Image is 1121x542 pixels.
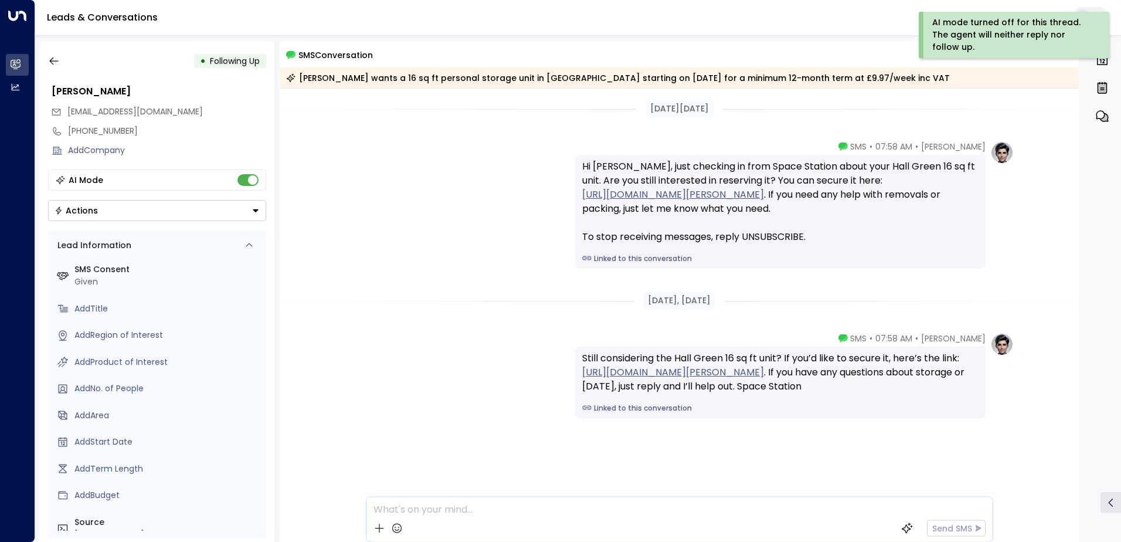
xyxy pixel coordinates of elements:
a: Linked to this conversation [582,403,979,414]
span: • [869,333,872,344]
span: SMS Conversation [298,48,373,62]
span: [PERSON_NAME] [921,333,986,344]
div: Given [74,276,261,288]
div: AddBudget [74,489,261,502]
span: SMS [850,333,867,344]
span: [PERSON_NAME] [921,141,986,153]
a: [URL][DOMAIN_NAME][PERSON_NAME] [582,365,764,380]
div: AddRegion of Interest [74,329,261,341]
div: • [200,50,206,72]
a: Leads & Conversations [47,11,158,24]
div: Hi [PERSON_NAME], just checking in from Space Station about your Hall Green 16 sq ft unit. Are yo... [582,160,979,244]
span: Following Up [210,55,260,67]
a: [URL][DOMAIN_NAME][PERSON_NAME] [582,188,764,202]
div: AI Mode [69,174,103,186]
a: Linked to this conversation [582,253,979,264]
span: SMS [850,141,867,153]
div: AddProduct of Interest [74,356,261,368]
div: [PHONE_NUMBER] [68,125,266,137]
div: [PHONE_NUMBER] [74,529,261,541]
div: Lead Information [53,239,131,252]
button: Actions [48,200,266,221]
label: Source [74,516,261,529]
div: AddCompany [68,144,266,157]
img: profile-logo.png [990,333,1014,356]
span: • [915,141,918,153]
span: [EMAIL_ADDRESS][DOMAIN_NAME] [67,106,203,117]
div: AddStart Date [74,436,261,448]
div: AddTitle [74,303,261,315]
div: Still considering the Hall Green 16 sq ft unit? If you’d like to secure it, here’s the link: . If... [582,351,979,394]
label: SMS Consent [74,263,261,276]
span: • [915,333,918,344]
div: [DATE][DATE] [646,100,714,117]
div: Button group with a nested menu [48,200,266,221]
div: AddArea [74,409,261,422]
span: 07:58 AM [875,141,912,153]
div: AI mode turned off for this thread. The agent will neither reply nor follow up. [932,16,1093,53]
span: 07:58 AM [875,333,912,344]
div: AddNo. of People [74,382,261,395]
span: dondre.white76@gmail.com [67,106,203,118]
img: profile-logo.png [990,141,1014,164]
div: [PERSON_NAME] wants a 16 sq ft personal storage unit in [GEOGRAPHIC_DATA] starting on [DATE] for ... [286,72,950,84]
div: AddTerm Length [74,463,261,475]
span: • [869,141,872,153]
div: [DATE], [DATE] [643,292,715,309]
div: [PERSON_NAME] [52,84,266,99]
div: Actions [55,205,98,216]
